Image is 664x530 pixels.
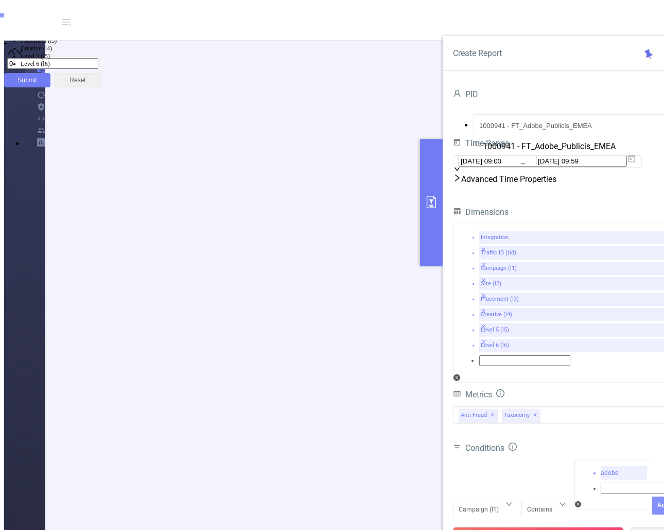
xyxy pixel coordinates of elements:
span: Reset [69,77,85,84]
li: Creative (l4) [21,45,664,52]
button: Submit [4,73,50,87]
li: Placement (l3) [21,37,664,45]
button: Reset [55,73,101,87]
li: Level 5 (l5) [21,52,664,60]
li: Level 6 (l6) [21,60,664,68]
span: Submit [18,77,37,84]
